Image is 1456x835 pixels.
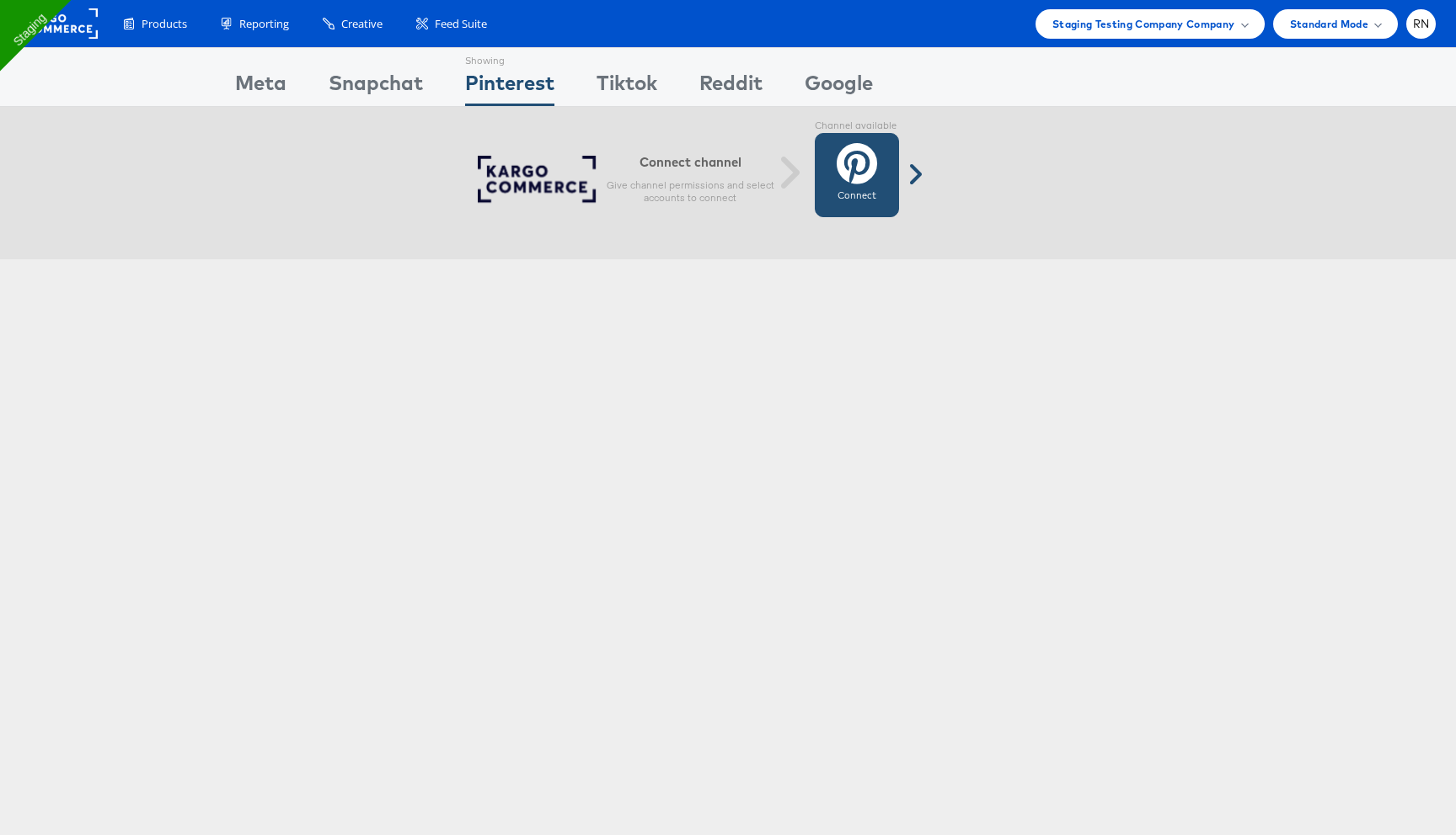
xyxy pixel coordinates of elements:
[329,68,423,106] div: Snapchat
[341,16,383,32] span: Creative
[235,68,286,106] div: Meta
[597,68,657,106] div: Tiktok
[815,133,899,217] a: Connect
[435,16,487,32] span: Feed Suite
[142,16,187,32] span: Products
[465,48,554,68] div: Showing
[805,68,873,106] div: Google
[606,154,774,170] h6: Connect channel
[1290,15,1368,33] span: Standard Mode
[465,68,554,106] div: Pinterest
[1413,19,1430,29] span: RN
[838,189,876,203] label: Connect
[815,120,899,133] label: Channel available
[239,16,289,32] span: Reporting
[699,68,763,106] div: Reddit
[606,178,774,205] p: Give channel permissions and select accounts to connect
[1052,15,1235,33] span: Staging Testing Company Company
